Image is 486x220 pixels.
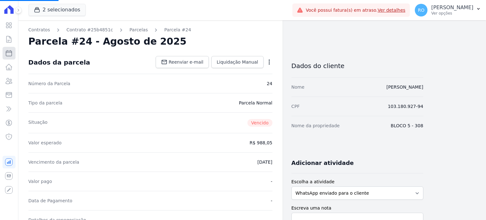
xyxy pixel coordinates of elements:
span: Reenviar e-mail [169,59,203,65]
label: Escolha a atividade [291,179,423,185]
dt: Nome [291,84,304,90]
h3: Adicionar atividade [291,159,354,167]
dt: Situação [28,119,48,127]
nav: Breadcrumb [28,27,272,33]
span: RO [418,8,425,12]
dt: Valor esperado [28,140,62,146]
dd: [DATE] [257,159,272,165]
dt: Data de Pagamento [28,198,72,204]
dt: Nome da propriedade [291,123,340,129]
p: Ver opções [431,11,473,16]
a: Ver detalhes [378,8,406,13]
dt: Valor pago [28,178,52,185]
a: Parcela #24 [164,27,191,33]
button: RO [PERSON_NAME] Ver opções [410,1,486,19]
h2: Parcela #24 - Agosto de 2025 [28,36,187,47]
p: [PERSON_NAME] [431,4,473,11]
dd: 24 [267,80,272,87]
div: Dados da parcela [28,59,90,66]
a: [PERSON_NAME] [386,85,423,90]
a: Reenviar e-mail [156,56,209,68]
a: Contratos [28,27,50,33]
dt: Número da Parcela [28,80,71,87]
dd: 103.180.927-94 [388,103,423,110]
dd: R$ 988,05 [250,140,272,146]
label: Escreva uma nota [291,205,423,211]
dd: - [271,178,272,185]
dt: Vencimento da parcela [28,159,79,165]
button: 2 selecionados [28,4,86,16]
dd: Parcela Normal [239,100,272,106]
dd: BLOCO 5 - 308 [391,123,423,129]
span: Vencido [247,119,272,127]
dt: CPF [291,103,300,110]
dt: Tipo da parcela [28,100,63,106]
span: Você possui fatura(s) em atraso. [306,7,405,14]
a: Contrato #25b4851c [66,27,113,33]
span: Liquidação Manual [217,59,258,65]
a: Parcelas [129,27,148,33]
h3: Dados do cliente [291,62,423,70]
dd: - [271,198,272,204]
a: Liquidação Manual [211,56,264,68]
